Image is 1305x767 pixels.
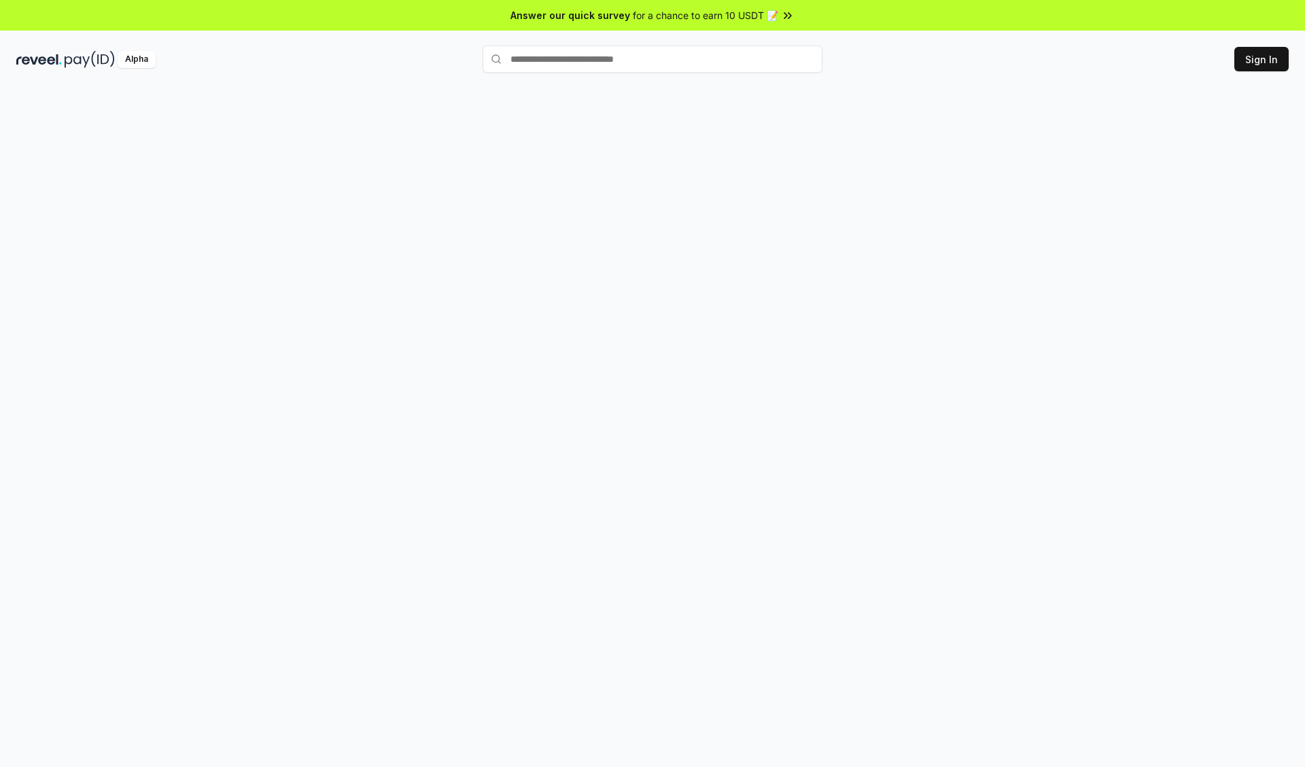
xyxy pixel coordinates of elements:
span: Answer our quick survey [510,8,630,22]
img: pay_id [65,51,115,68]
button: Sign In [1234,47,1289,71]
span: for a chance to earn 10 USDT 📝 [633,8,778,22]
div: Alpha [118,51,156,68]
img: reveel_dark [16,51,62,68]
